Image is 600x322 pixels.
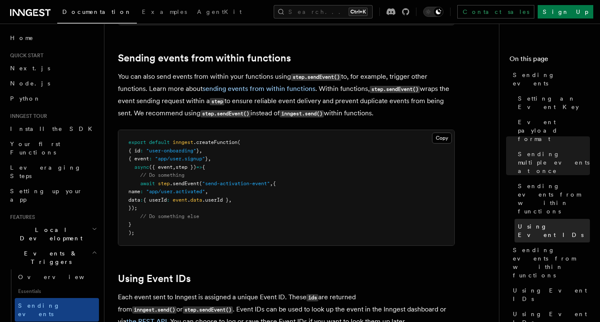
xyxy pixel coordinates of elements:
[423,7,443,17] button: Toggle dark mode
[128,156,149,162] span: { event
[513,286,590,303] span: Using Event IDs
[273,181,276,186] span: {
[18,302,60,317] span: Sending events
[10,95,41,102] span: Python
[143,197,167,203] span: { userId
[118,273,191,285] a: Using Event IDs
[118,71,455,120] p: You can also send events from within your functions using to, for example, trigger other function...
[196,148,199,154] span: }
[199,181,202,186] span: (
[432,133,452,144] button: Copy
[210,98,224,105] code: step
[515,146,590,178] a: Sending multiple events at once
[197,8,242,15] span: AgentKit
[7,61,99,76] a: Next.js
[205,156,208,162] span: }
[457,5,534,19] a: Contact sales
[518,182,590,216] span: Sending events from within functions
[158,181,170,186] span: step
[370,86,420,93] code: step.sendEvent()
[7,246,99,269] button: Events & Triggers
[192,3,247,23] a: AgentKit
[128,189,140,194] span: name
[15,298,99,322] a: Sending events
[513,71,590,88] span: Sending events
[515,91,590,114] a: Setting an Event Key
[349,8,368,16] kbd: Ctrl+K
[10,188,83,203] span: Setting up your app
[18,274,105,280] span: Overview
[7,121,99,136] a: Install the SDK
[208,156,211,162] span: ,
[203,85,315,93] a: sending events from within functions
[200,110,251,117] code: step.sendEvent()
[7,91,99,106] a: Python
[7,222,99,246] button: Local Development
[128,148,140,154] span: { id
[307,294,318,301] code: ids
[140,172,184,178] span: // Do something
[149,164,173,170] span: ({ event
[7,160,99,184] a: Leveraging Steps
[128,230,134,236] span: );
[7,249,92,266] span: Events & Triggers
[518,222,590,239] span: Using Event IDs
[10,125,97,132] span: Install the SDK
[170,181,199,186] span: .sendEvent
[274,5,373,19] button: Search...Ctrl+K
[202,181,270,186] span: "send-activation-event"
[196,164,202,170] span: =>
[7,113,47,120] span: Inngest tour
[280,110,324,117] code: inngest.send()
[167,197,170,203] span: :
[270,181,273,186] span: ,
[128,139,146,145] span: export
[15,285,99,298] span: Essentials
[15,269,99,285] a: Overview
[7,214,35,221] span: Features
[515,114,590,146] a: Event payload format
[10,65,50,72] span: Next.js
[128,205,137,211] span: });
[538,5,593,19] a: Sign Up
[10,80,50,87] span: Node.js
[237,139,240,145] span: (
[202,164,205,170] span: {
[10,141,60,156] span: Your first Functions
[7,30,99,45] a: Home
[128,221,131,227] span: }
[140,213,199,219] span: // Do something else
[509,242,590,283] a: Sending events from within functions
[149,156,152,162] span: :
[134,164,149,170] span: async
[140,197,143,203] span: :
[515,178,590,219] a: Sending events from within functions
[142,8,187,15] span: Examples
[173,164,176,170] span: ,
[518,118,590,143] span: Event payload format
[132,306,176,314] code: inngest.send()
[176,164,196,170] span: step })
[7,136,99,160] a: Your first Functions
[202,197,229,203] span: .userId }
[7,52,43,59] span: Quick start
[155,156,205,162] span: "app/user.signup"
[187,197,190,203] span: .
[183,306,233,314] code: step.sendEvent()
[518,150,590,175] span: Sending multiple events at once
[509,283,590,306] a: Using Event IDs
[7,184,99,207] a: Setting up your app
[118,52,291,64] a: Sending events from within functions
[10,164,81,179] span: Leveraging Steps
[146,189,205,194] span: "app/user.activated"
[190,197,202,203] span: data
[140,189,143,194] span: :
[62,8,132,15] span: Documentation
[140,181,155,186] span: await
[291,74,341,81] code: step.sendEvent()
[173,197,187,203] span: event
[140,148,143,154] span: :
[149,139,170,145] span: default
[509,67,590,91] a: Sending events
[137,3,192,23] a: Examples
